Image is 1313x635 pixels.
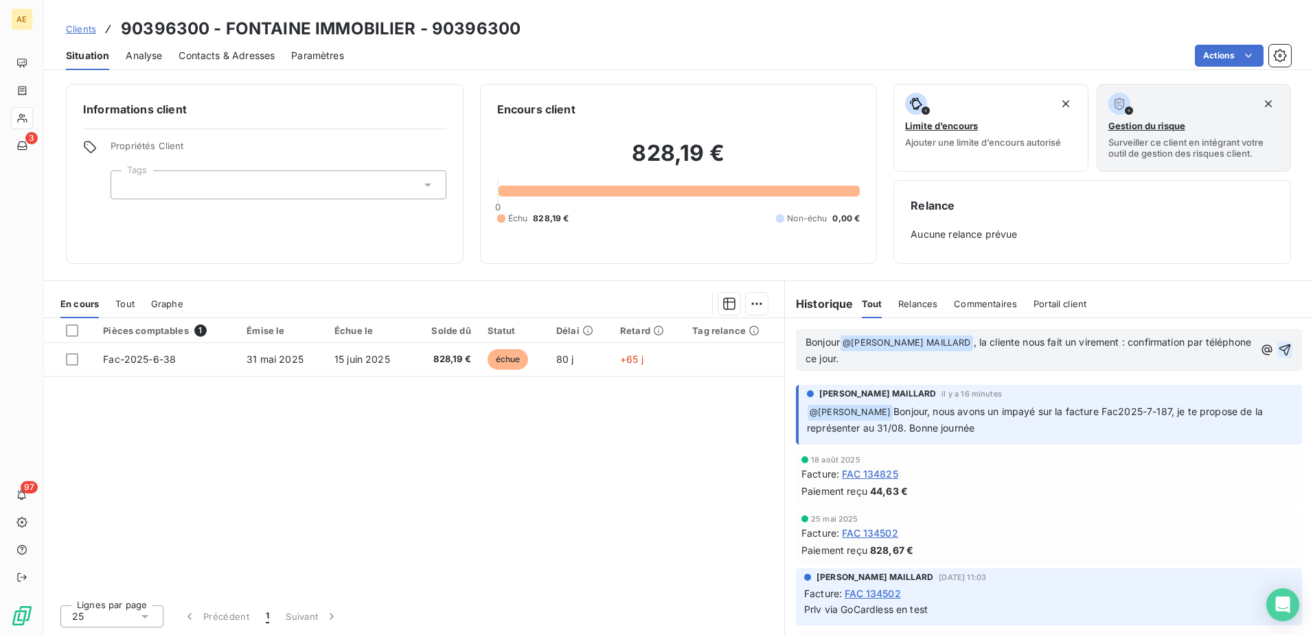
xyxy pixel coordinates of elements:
[291,49,344,63] span: Paramètres
[126,49,162,63] span: Analyse
[1108,120,1185,131] span: Gestion du risque
[122,179,133,191] input: Ajouter une valeur
[692,325,776,336] div: Tag relance
[785,296,854,312] h6: Historique
[1108,137,1279,159] span: Surveiller ce client en intégrant votre outil de gestion des risques client.
[420,325,470,336] div: Solde dû
[870,543,913,557] span: 828,67 €
[21,481,38,493] span: 97
[905,137,1061,148] span: Ajouter une limite d’encours autorisé
[72,610,84,623] span: 25
[533,212,569,225] span: 828,19 €
[893,84,1088,172] button: Limite d’encoursAjouter une limite d’encours autorisé
[801,526,839,540] span: Facture :
[111,140,446,159] span: Propriétés Client
[83,101,446,118] h6: Informations client
[60,298,99,309] span: En cours
[488,349,529,370] span: échue
[420,353,470,366] span: 828,19 €
[334,353,390,365] span: 15 juin 2025
[811,515,858,523] span: 25 mai 2025
[495,201,501,212] span: 0
[806,336,840,348] span: Bonjour
[497,140,860,181] h2: 828,19 €
[806,336,1254,364] span: , la cliente nous fait un virement : confirmation par téléphone ce jour.
[807,405,1266,434] span: Bonjour, nous avons un impayé sur la facture Fac2025-7-187, je te propose de la représenter au 31...
[508,212,528,225] span: Échu
[801,467,839,481] span: Facture :
[845,586,901,601] span: FAC 134502
[179,49,275,63] span: Contacts & Adresses
[266,610,269,623] span: 1
[620,325,676,336] div: Retard
[11,605,33,627] img: Logo LeanPay
[808,405,893,421] span: @ [PERSON_NAME]
[174,602,258,631] button: Précédent
[115,298,135,309] span: Tout
[103,324,230,337] div: Pièces comptables
[11,8,33,30] div: AE
[939,573,986,581] span: [DATE] 11:03
[11,135,32,157] a: 3
[66,49,109,63] span: Situation
[247,325,318,336] div: Émise le
[488,325,540,336] div: Statut
[832,212,860,225] span: 0,00 €
[911,227,1274,241] span: Aucune relance prévue
[556,353,574,365] span: 80 j
[870,484,908,498] span: 44,63 €
[804,603,928,615] span: Prlv via GoCardless en test
[801,543,867,557] span: Paiement reçu
[258,602,277,631] button: 1
[1097,84,1291,172] button: Gestion du risqueSurveiller ce client en intégrant votre outil de gestion des risques client.
[898,298,937,309] span: Relances
[911,197,1274,214] h6: Relance
[862,298,882,309] span: Tout
[497,101,575,118] h6: Encours client
[247,353,304,365] span: 31 mai 2025
[121,16,521,41] h3: 90396300 - FONTAINE IMMOBILIER - 90396300
[556,325,604,336] div: Délai
[801,484,867,498] span: Paiement reçu
[954,298,1017,309] span: Commentaires
[151,298,183,309] span: Graphe
[1266,588,1299,621] div: Open Intercom Messenger
[334,325,404,336] div: Échue le
[819,388,936,400] span: [PERSON_NAME] MAILLARD
[277,602,347,631] button: Suivant
[842,467,898,481] span: FAC 134825
[103,353,176,365] span: Fac-2025-6-38
[25,132,38,144] span: 3
[941,390,1002,398] span: il y a 16 minutes
[842,526,898,540] span: FAC 134502
[1034,298,1086,309] span: Portail client
[620,353,643,365] span: +65 j
[811,456,860,464] span: 18 août 2025
[841,335,972,351] span: @ [PERSON_NAME] MAILLARD
[905,120,978,131] span: Limite d’encours
[787,212,827,225] span: Non-échu
[1195,45,1264,67] button: Actions
[66,22,96,36] a: Clients
[194,324,207,337] span: 1
[66,23,96,34] span: Clients
[817,571,933,583] span: [PERSON_NAME] MAILLARD
[804,586,842,601] span: Facture :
